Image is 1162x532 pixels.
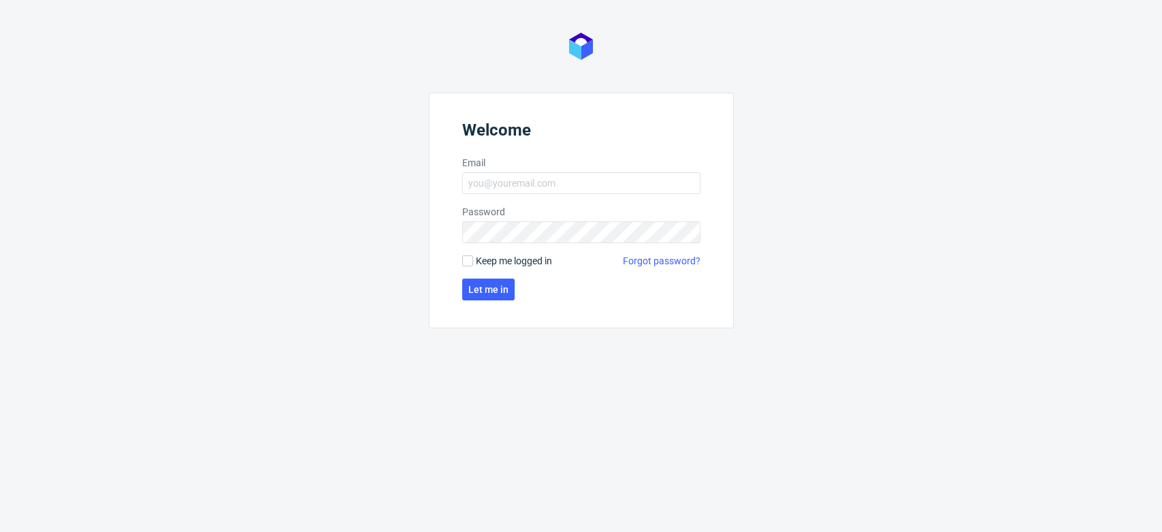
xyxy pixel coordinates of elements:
button: Let me in [462,279,515,300]
label: Email [462,156,700,170]
label: Password [462,205,700,219]
input: you@youremail.com [462,172,700,194]
span: Keep me logged in [476,254,552,268]
a: Forgot password? [623,254,700,268]
header: Welcome [462,121,700,145]
span: Let me in [468,285,509,294]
